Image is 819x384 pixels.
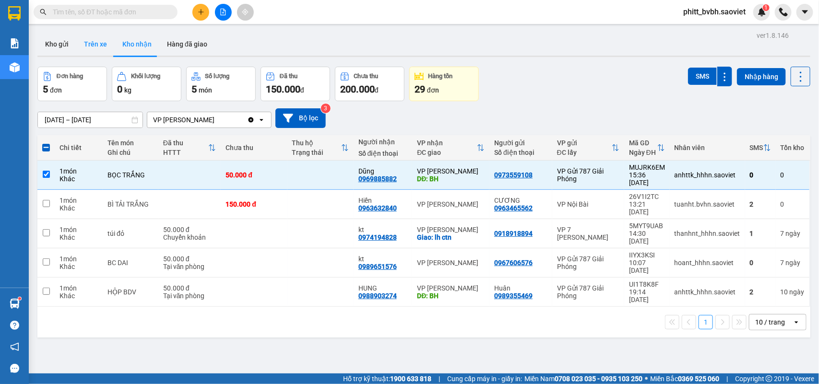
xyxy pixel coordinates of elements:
[358,255,408,263] div: kt
[428,73,453,80] div: Hàng tồn
[417,284,485,292] div: VP [PERSON_NAME]
[163,292,216,300] div: Tại văn phòng
[205,73,230,80] div: Số lượng
[624,135,670,161] th: Toggle SortBy
[107,230,154,237] div: túi đỏ
[415,83,425,95] span: 29
[191,83,197,95] span: 5
[417,149,477,156] div: ĐC giao
[358,167,408,175] div: Dũng
[158,135,221,161] th: Toggle SortBy
[59,197,98,204] div: 1 món
[737,68,786,85] button: Nhập hàng
[629,200,665,216] div: 13:21 [DATE]
[494,204,533,212] div: 0963465562
[417,200,485,208] div: VP [PERSON_NAME]
[494,149,547,156] div: Số điện thoại
[790,288,805,296] span: ngày
[629,230,665,245] div: 14:30 [DATE]
[650,373,719,384] span: Miền Bắc
[726,373,728,384] span: |
[37,33,76,56] button: Kho gửi
[107,288,154,296] div: HỘP BDV
[557,167,619,183] div: VP Gửi 787 Giải Phóng
[50,86,62,94] span: đơn
[10,342,19,351] span: notification
[439,373,440,384] span: |
[163,139,209,147] div: Đã thu
[494,230,533,237] div: 0918918894
[629,259,665,274] div: 10:07 [DATE]
[280,73,297,80] div: Đã thu
[417,175,485,183] div: DĐ: BH
[163,284,216,292] div: 50.000 đ
[779,8,788,16] img: phone-icon
[675,171,740,179] div: anhttk_hhhn.saoviet
[321,104,331,113] sup: 3
[10,321,19,330] span: question-circle
[557,200,619,208] div: VP Nội Bài
[766,375,772,382] span: copyright
[750,230,771,237] div: 1
[287,135,354,161] th: Toggle SortBy
[8,6,21,21] img: logo-vxr
[226,171,282,179] div: 50.000 đ
[59,204,98,212] div: Khác
[292,139,341,147] div: Thu hộ
[192,4,209,21] button: plus
[242,9,249,15] span: aim
[375,86,379,94] span: đ
[758,8,766,16] img: icon-new-feature
[675,230,740,237] div: thanhnt_hhhn.saoviet
[786,259,801,267] span: ngày
[781,230,805,237] div: 7
[796,4,813,21] button: caret-down
[59,263,98,270] div: Khác
[117,83,122,95] span: 0
[237,4,254,21] button: aim
[292,149,341,156] div: Trạng thái
[358,138,408,146] div: Người nhận
[76,33,115,56] button: Trên xe
[37,67,107,101] button: Đơn hàng5đơn
[163,263,216,270] div: Tại văn phòng
[335,67,404,101] button: Chưa thu200.000đ
[675,200,740,208] div: tuanht.bvhn.saoviet
[358,226,408,233] div: kt
[59,144,98,151] div: Chi tiết
[750,200,771,208] div: 2
[675,288,740,296] div: anhttk_hhhn.saoviet
[417,259,485,267] div: VP [PERSON_NAME]
[750,288,771,296] div: 2
[675,259,740,267] div: hoant_hhhn.saoviet
[781,288,805,296] div: 10
[750,171,771,179] div: 0
[494,259,533,267] div: 0967606576
[226,200,282,208] div: 150.000 đ
[557,226,619,241] div: VP 7 [PERSON_NAME]
[675,144,740,151] div: Nhân viên
[494,139,547,147] div: Người gửi
[629,288,665,303] div: 19:14 [DATE]
[390,375,431,383] strong: 1900 633 818
[163,149,209,156] div: HTTT
[417,233,485,241] div: Giao: lh ctn
[354,73,379,80] div: Chưa thu
[358,263,397,270] div: 0989651576
[678,375,719,383] strong: 0369 525 060
[781,200,805,208] div: 0
[59,292,98,300] div: Khác
[757,30,789,41] div: ver 1.8.146
[153,115,214,125] div: VP [PERSON_NAME]
[688,68,717,85] button: SMS
[781,259,805,267] div: 7
[629,280,665,288] div: UI1T8K8F
[10,299,20,309] img: warehouse-icon
[112,67,181,101] button: Khối lượng0kg
[629,171,665,186] div: 15:36 [DATE]
[494,197,547,204] div: CƯƠNG
[10,364,19,373] span: message
[409,67,479,101] button: Hàng tồn29đơn
[793,318,800,326] svg: open
[552,135,624,161] th: Toggle SortBy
